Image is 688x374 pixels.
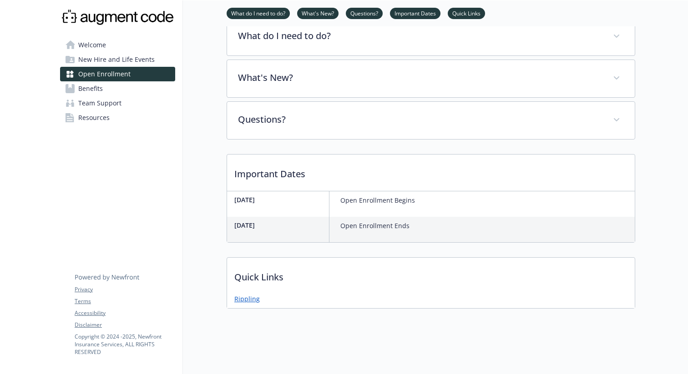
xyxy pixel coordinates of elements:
[60,67,175,81] a: Open Enrollment
[448,9,485,17] a: Quick Links
[227,9,290,17] a: What do I need to do?
[346,9,383,17] a: Questions?
[234,220,325,230] p: [DATE]
[390,9,440,17] a: Important Dates
[78,81,103,96] span: Benefits
[238,113,602,126] p: Questions?
[60,52,175,67] a: New Hire and Life Events
[234,294,260,304] a: Rippling
[234,195,325,204] p: [DATE]
[340,195,415,206] p: Open Enrollment Begins
[227,18,635,55] div: What do I need to do?
[78,110,110,125] span: Resources
[60,81,175,96] a: Benefits
[78,38,106,52] span: Welcome
[238,71,602,85] p: What's New?
[227,60,635,97] div: What's New?
[75,309,175,317] a: Accessibility
[60,110,175,125] a: Resources
[227,155,635,188] p: Important Dates
[340,220,410,231] p: Open Enrollment Ends
[78,52,155,67] span: New Hire and Life Events
[60,38,175,52] a: Welcome
[227,258,635,291] p: Quick Links
[238,29,602,43] p: What do I need to do?
[60,96,175,110] a: Team Support
[78,96,121,110] span: Team Support
[75,333,175,356] p: Copyright © 2024 - 2025 , Newfront Insurance Services, ALL RIGHTS RESERVED
[75,297,175,305] a: Terms
[78,67,131,81] span: Open Enrollment
[227,102,635,139] div: Questions?
[75,285,175,294] a: Privacy
[297,9,339,17] a: What's New?
[75,321,175,329] a: Disclaimer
